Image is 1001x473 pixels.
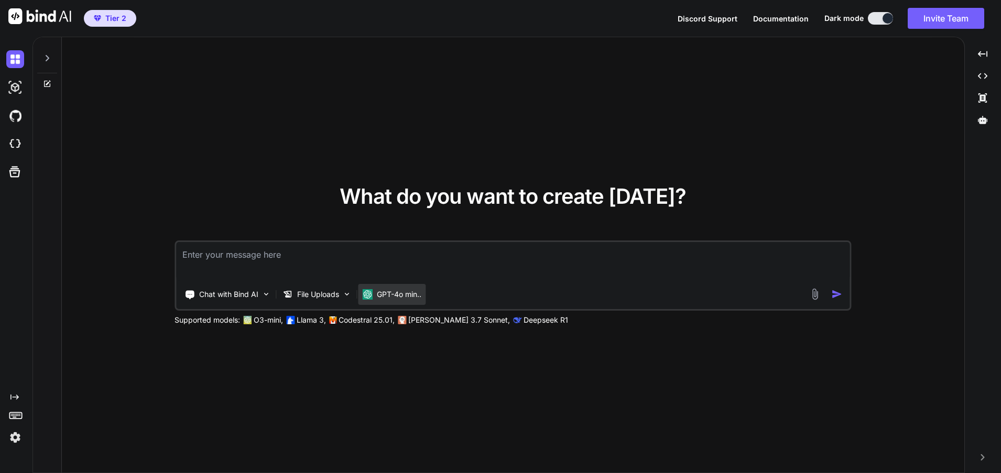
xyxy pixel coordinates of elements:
[678,13,737,24] button: Discord Support
[254,315,283,325] p: O3-mini,
[94,15,101,21] img: premium
[105,13,126,24] span: Tier 2
[286,316,295,324] img: Llama2
[243,316,252,324] img: GPT-4
[8,8,71,24] img: Bind AI
[6,50,24,68] img: darkChat
[297,315,326,325] p: Llama 3,
[342,290,351,299] img: Pick Models
[398,316,406,324] img: claude
[84,10,136,27] button: premiumTier 2
[753,13,809,24] button: Documentation
[297,289,339,300] p: File Uploads
[6,135,24,153] img: cloudideIcon
[340,183,686,209] span: What do you want to create [DATE]?
[339,315,395,325] p: Codestral 25.01,
[6,79,24,96] img: darkAi-studio
[408,315,510,325] p: [PERSON_NAME] 3.7 Sonnet,
[262,290,270,299] img: Pick Tools
[513,316,521,324] img: claude
[809,288,821,300] img: attachment
[524,315,568,325] p: Deepseek R1
[908,8,984,29] button: Invite Team
[831,289,842,300] img: icon
[175,315,240,325] p: Supported models:
[6,107,24,125] img: githubDark
[824,13,864,24] span: Dark mode
[362,289,373,300] img: GPT-4o mini
[377,289,421,300] p: GPT-4o min..
[199,289,258,300] p: Chat with Bind AI
[753,14,809,23] span: Documentation
[6,428,24,446] img: settings
[678,14,737,23] span: Discord Support
[329,316,336,324] img: Mistral-AI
